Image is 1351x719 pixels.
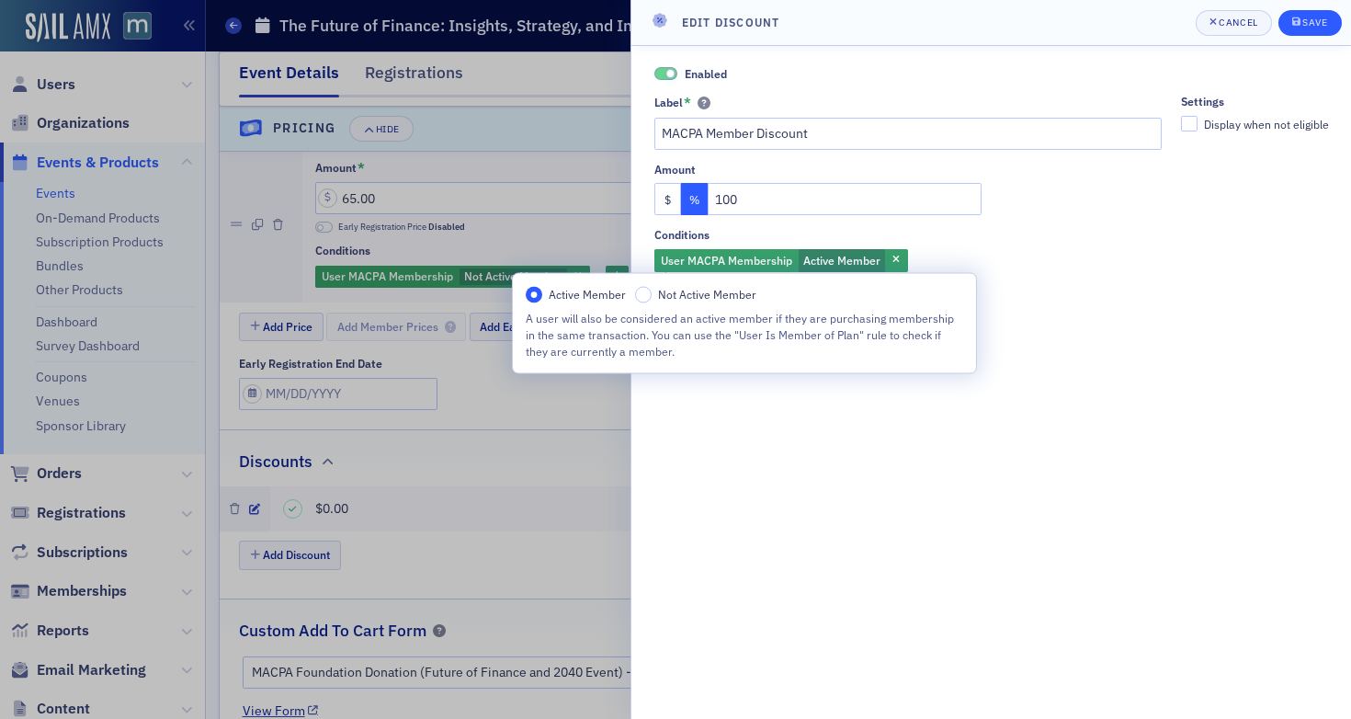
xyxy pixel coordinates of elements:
div: amount [654,163,696,177]
input: Active Member [526,287,542,303]
button: Cancel [1196,10,1272,36]
button: $ [654,183,682,215]
div: Save [1302,17,1327,28]
span: User MACPA Membership [661,253,792,268]
span: Enabled [654,67,678,81]
button: Save [1278,10,1342,36]
div: Settings [1181,95,1224,108]
span: Not Active Member [658,287,756,302]
span: Enabled [685,66,727,81]
div: Active Member [654,249,908,273]
input: 0 [708,183,982,215]
div: Conditions [654,228,710,242]
button: % [681,183,709,215]
div: A user will also be considered an active member if they are purchasing membership in the same tra... [526,309,963,359]
abbr: This field is required [684,95,691,111]
span: Active Member [549,287,626,302]
div: Label [654,96,683,109]
input: Display when not eligible [1181,116,1198,132]
div: Cancel [1219,17,1257,28]
h4: Edit Discount [682,14,780,30]
input: Not Active Member [635,287,652,303]
span: Active Member [803,253,880,268]
div: Display when not eligible [1204,117,1329,132]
